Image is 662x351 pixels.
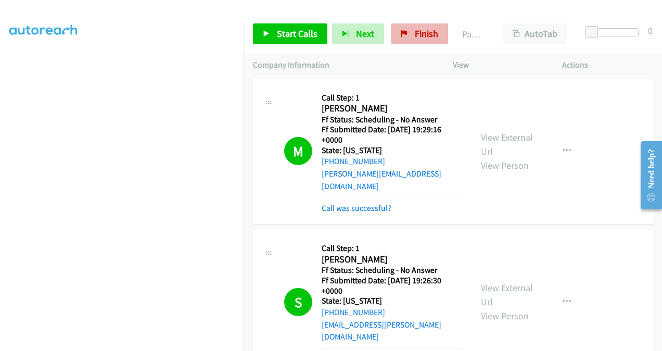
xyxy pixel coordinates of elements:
[322,124,462,145] h5: Ff Submitted Date: [DATE] 19:29:16 +0000
[322,265,462,275] h5: Ff Status: Scheduling - No Answer
[481,282,533,308] a: View External Url
[322,93,462,103] h5: Call Step: 1
[284,288,312,316] h1: S
[277,28,317,40] span: Start Calls
[284,137,312,165] h1: M
[356,28,374,40] span: Next
[481,159,529,171] a: View Person
[253,23,327,44] a: Start Calls
[322,243,462,254] h5: Call Step: 1
[322,320,441,342] a: [EMAIL_ADDRESS][PERSON_NAME][DOMAIN_NAME]
[322,275,462,296] h5: Ff Submitted Date: [DATE] 19:26:30 +0000
[481,131,533,157] a: View External Url
[415,28,438,40] span: Finish
[322,103,459,115] h2: [PERSON_NAME]
[322,169,441,191] a: [PERSON_NAME][EMAIL_ADDRESS][DOMAIN_NAME]
[591,28,639,36] div: Delay between calls (in seconds)
[562,59,653,71] p: Actions
[322,296,462,306] h5: State: [US_STATE]
[648,23,653,37] div: 0
[322,254,459,266] h2: [PERSON_NAME]
[253,59,434,71] p: Company Information
[322,203,391,213] a: Call was successful?
[322,156,385,166] a: [PHONE_NUMBER]
[503,23,567,44] button: AutoTab
[462,27,484,41] p: Paused
[322,307,385,317] a: [PHONE_NUMBER]
[632,134,662,217] iframe: Resource Center
[481,310,529,322] a: View Person
[332,23,384,44] button: Next
[322,145,462,156] h5: State: [US_STATE]
[391,23,448,44] a: Finish
[322,115,462,125] h5: Ff Status: Scheduling - No Answer
[453,59,543,71] p: View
